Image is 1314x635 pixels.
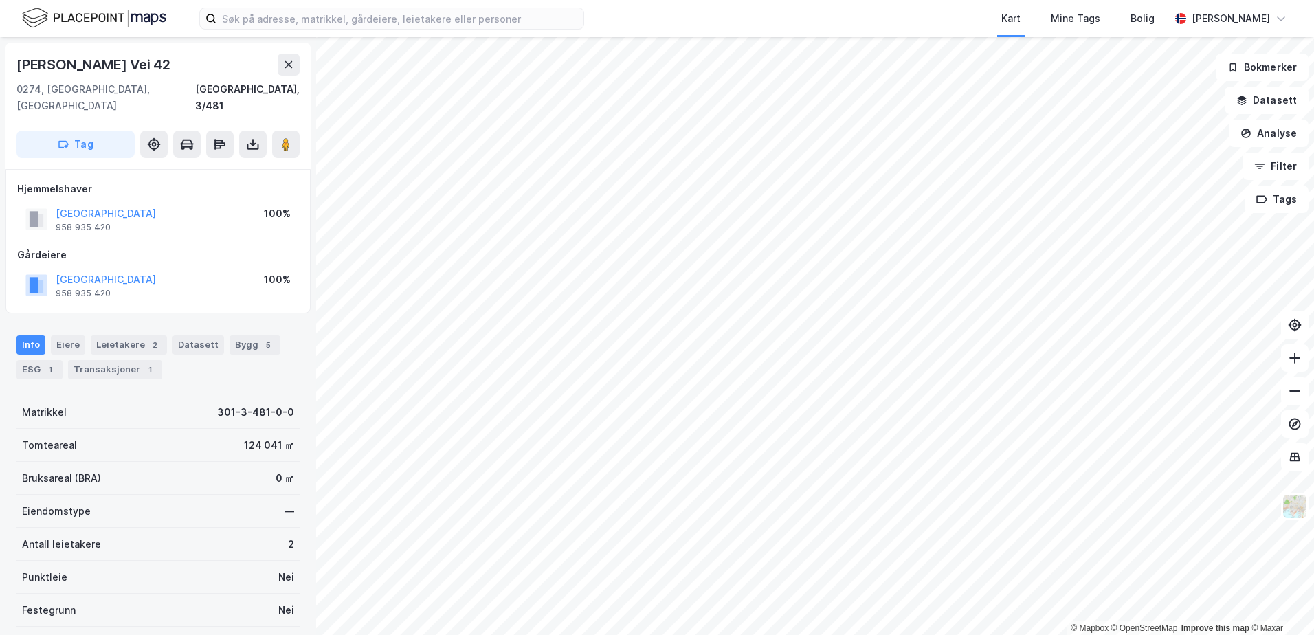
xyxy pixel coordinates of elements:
[285,503,294,520] div: —
[1131,10,1155,27] div: Bolig
[1192,10,1270,27] div: [PERSON_NAME]
[148,338,162,352] div: 2
[172,335,224,355] div: Datasett
[143,363,157,377] div: 1
[22,437,77,454] div: Tomteareal
[276,470,294,487] div: 0 ㎡
[22,536,101,553] div: Antall leietakere
[216,8,583,29] input: Søk på adresse, matrikkel, gårdeiere, leietakere eller personer
[1071,623,1109,633] a: Mapbox
[91,335,167,355] div: Leietakere
[264,205,291,222] div: 100%
[43,363,57,377] div: 1
[1111,623,1178,633] a: OpenStreetMap
[1225,87,1309,114] button: Datasett
[51,335,85,355] div: Eiere
[22,404,67,421] div: Matrikkel
[68,360,162,379] div: Transaksjoner
[56,288,111,299] div: 958 935 420
[16,131,135,158] button: Tag
[278,602,294,619] div: Nei
[261,338,275,352] div: 5
[1001,10,1021,27] div: Kart
[1181,623,1249,633] a: Improve this map
[16,81,195,114] div: 0274, [GEOGRAPHIC_DATA], [GEOGRAPHIC_DATA]
[1245,569,1314,635] div: Kontrollprogram for chat
[22,569,67,586] div: Punktleie
[16,360,63,379] div: ESG
[288,536,294,553] div: 2
[1245,569,1314,635] iframe: Chat Widget
[16,335,45,355] div: Info
[16,54,173,76] div: [PERSON_NAME] Vei 42
[195,81,300,114] div: [GEOGRAPHIC_DATA], 3/481
[1245,186,1309,213] button: Tags
[264,271,291,288] div: 100%
[22,6,166,30] img: logo.f888ab2527a4732fd821a326f86c7f29.svg
[217,404,294,421] div: 301-3-481-0-0
[22,503,91,520] div: Eiendomstype
[22,470,101,487] div: Bruksareal (BRA)
[1229,120,1309,147] button: Analyse
[278,569,294,586] div: Nei
[22,602,76,619] div: Festegrunn
[17,247,299,263] div: Gårdeiere
[244,437,294,454] div: 124 041 ㎡
[1216,54,1309,81] button: Bokmerker
[1243,153,1309,180] button: Filter
[1051,10,1100,27] div: Mine Tags
[17,181,299,197] div: Hjemmelshaver
[230,335,280,355] div: Bygg
[56,222,111,233] div: 958 935 420
[1282,493,1308,520] img: Z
